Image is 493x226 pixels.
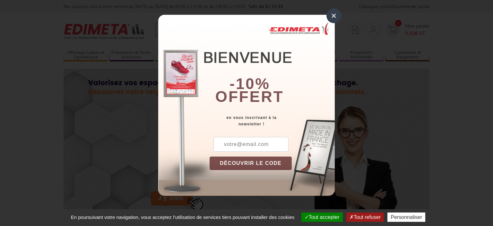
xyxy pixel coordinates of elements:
[213,137,289,152] input: votre@email.com
[68,214,298,220] span: En poursuivant votre navigation, vous acceptez l'utilisation de services tiers pouvant installer ...
[215,88,284,105] font: offert
[326,8,341,23] div: ×
[346,212,384,222] button: Tout refuser
[387,212,425,222] button: Personnaliser (fenêtre modale)
[229,75,270,92] b: -10%
[301,212,343,222] button: Tout accepter
[210,157,292,170] button: DÉCOUVRIR LE CODE
[210,114,335,127] div: en vous inscrivant à la newsletter !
